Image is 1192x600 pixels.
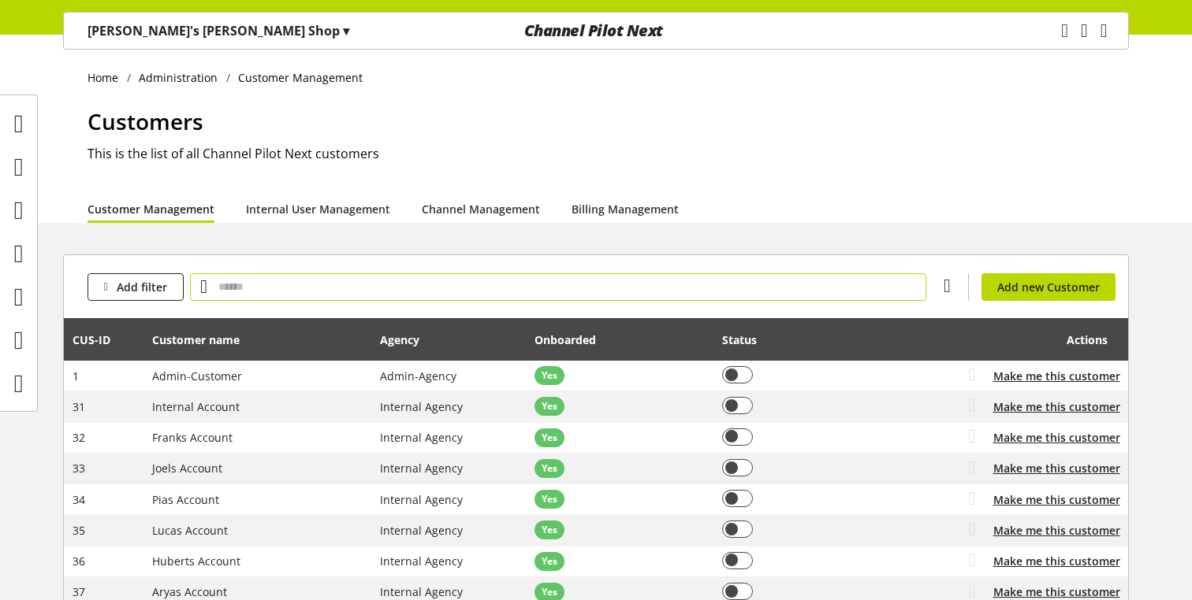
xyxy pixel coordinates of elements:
p: [PERSON_NAME]'s [PERSON_NAME] Shop [88,21,349,40]
a: Add new Customer [982,273,1116,301]
button: Make me this customer [993,398,1120,415]
span: Internal Agency [380,461,463,476]
span: Customers [88,106,203,136]
span: Add filter [117,279,167,295]
div: Onboarded [535,331,612,348]
span: Yes [542,399,557,413]
span: Yes [542,492,557,506]
span: Aryas Account [152,584,227,599]
button: Make me this customer [993,583,1120,600]
span: 34 [73,492,85,507]
span: Internal Agency [380,523,463,538]
span: Internal Agency [380,492,463,507]
a: Customer Management [88,201,214,217]
span: 33 [73,461,85,476]
h2: This is the list of all Channel Pilot Next customers [88,144,1129,163]
span: Yes [542,431,557,445]
span: Yes [542,523,557,537]
span: Admin-Agency [380,369,456,383]
span: 31 [73,399,85,414]
button: Add filter [88,273,184,301]
div: Agency [380,331,435,348]
span: Joels Account [152,461,222,476]
a: Billing Management [572,201,679,217]
button: Make me this customer [993,553,1120,569]
span: 35 [73,523,85,538]
span: 36 [73,554,85,569]
span: Internal Agency [380,554,463,569]
span: ▾ [343,22,349,39]
button: Make me this customer [993,368,1120,384]
span: 37 [73,584,85,599]
span: Yes [542,585,557,599]
span: Yes [542,461,557,476]
span: 1 [73,369,79,383]
span: Internal Agency [380,430,463,445]
span: 32 [73,430,85,445]
span: Add new Customer [997,279,1100,295]
button: Make me this customer [993,460,1120,476]
div: Actions [869,324,1107,355]
a: Home [88,69,127,86]
div: Status [722,331,773,348]
span: Internal Account [152,399,240,414]
span: Pias Account [152,492,219,507]
button: Make me this customer [993,491,1120,508]
span: Huberts Account [152,554,240,569]
nav: main navigation [63,12,1129,50]
a: Channel Management [422,201,540,217]
span: Yes [542,369,557,383]
button: Make me this customer [993,522,1120,539]
span: Franks Account [152,430,233,445]
a: Internal User Management [246,201,390,217]
div: Customer name [152,331,255,348]
div: CUS-⁠ID [73,331,126,348]
span: Yes [542,554,557,569]
button: Make me this customer [993,429,1120,446]
a: Administration [131,69,226,86]
span: Admin-Customer [152,369,242,383]
span: Internal Agency [380,584,463,599]
span: Lucas Account [152,523,228,538]
span: Internal Agency [380,399,463,414]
